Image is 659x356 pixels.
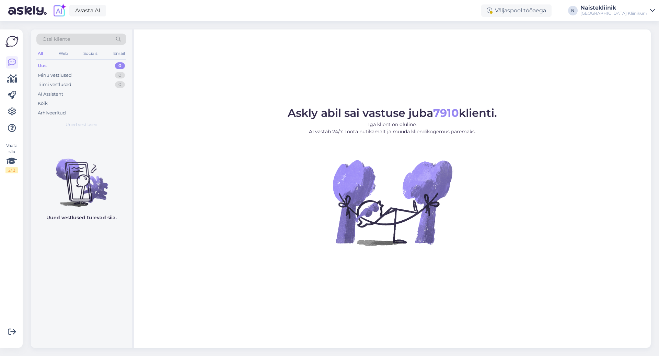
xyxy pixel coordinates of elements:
p: Iga klient on oluline. AI vastab 24/7. Tööta nutikamalt ja muuda kliendikogemus paremaks. [288,121,497,135]
div: N [568,6,578,15]
div: 0 [115,81,125,88]
div: Socials [82,49,99,58]
b: 7910 [433,106,459,120]
div: Naistekliinik [580,5,647,11]
img: No Chat active [331,141,454,264]
div: All [36,49,44,58]
div: 0 [115,62,125,69]
div: [GEOGRAPHIC_DATA] Kliinikum [580,11,647,16]
img: explore-ai [52,3,67,18]
div: Web [57,49,69,58]
div: Minu vestlused [38,72,72,79]
span: Otsi kliente [43,36,70,43]
a: Naistekliinik[GEOGRAPHIC_DATA] Kliinikum [580,5,655,16]
div: 0 [115,72,125,79]
span: Askly abil sai vastuse juba klienti. [288,106,497,120]
div: AI Assistent [38,91,63,98]
div: Arhiveeritud [38,110,66,116]
a: Avasta AI [69,5,106,16]
img: Askly Logo [5,35,19,48]
div: Vaata siia [5,143,18,173]
div: Email [112,49,126,58]
div: Väljaspool tööaega [481,4,552,17]
img: No chats [31,146,132,208]
div: Kõik [38,100,48,107]
p: Uued vestlused tulevad siia. [46,214,117,221]
div: 2 / 3 [5,167,18,173]
div: Uus [38,62,47,69]
span: Uued vestlused [66,122,97,128]
div: Tiimi vestlused [38,81,71,88]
